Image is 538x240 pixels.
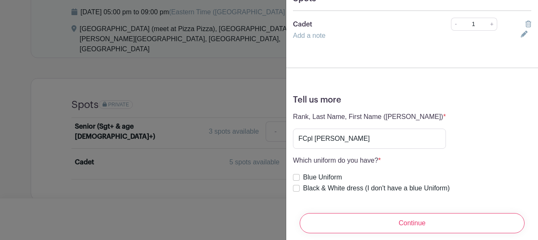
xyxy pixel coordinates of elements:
[293,129,446,149] input: Type your answer
[451,18,460,31] a: -
[293,112,446,122] p: Rank, Last Name, First Name ([PERSON_NAME])
[293,95,531,105] h5: Tell us more
[293,156,450,166] p: Which uniform do you have?
[300,213,525,233] input: Continue
[293,19,428,29] p: Cadet
[303,172,342,182] label: Blue Uniform
[293,32,325,39] a: Add a note
[303,183,450,193] label: Black & White dress (I don't have a blue Uniform)
[487,18,497,31] a: +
